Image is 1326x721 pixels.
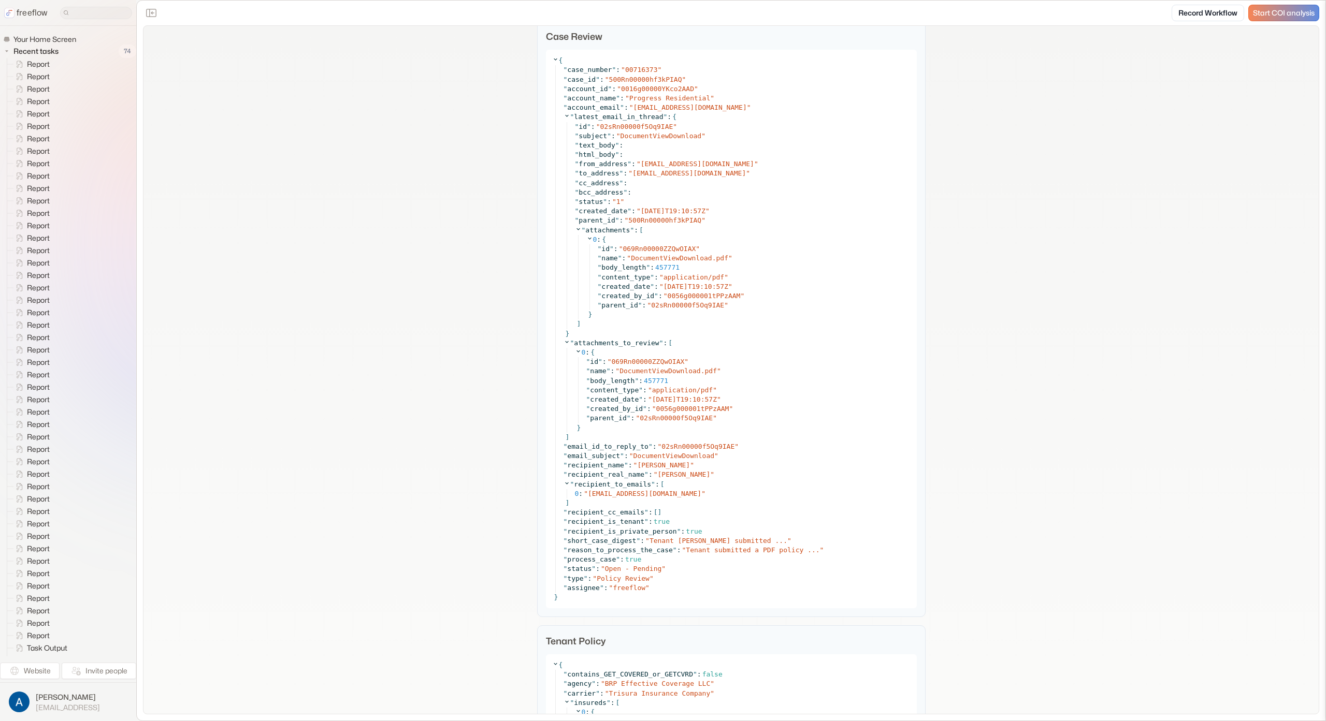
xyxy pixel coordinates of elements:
span: Report [25,307,53,318]
span: " [598,245,602,253]
span: : [622,254,626,262]
span: " [608,358,612,365]
span: " [705,207,710,215]
span: : [585,348,589,357]
span: " [603,198,607,205]
span: Report [25,196,53,206]
a: Report [7,605,54,617]
span: " [570,113,574,121]
span: " [575,207,579,215]
span: " [607,132,611,140]
span: DocumentViewDownload [621,132,702,140]
span: " [682,76,686,83]
span: account_name [567,94,616,102]
span: " [701,132,705,140]
span: " [621,66,625,73]
span: created_by_id [601,292,654,300]
span: 02sRn00000f5Oq9IAE [651,301,724,309]
a: Report [7,542,54,555]
span: " [650,283,654,290]
span: [DATE]T19:10:57Z [664,283,728,290]
span: status [579,198,603,205]
span: 02sRn00000f5Oq9IAE [600,123,673,130]
span: : [664,339,668,348]
span: " [617,85,621,93]
span: DocumentViewDownload.pdf [631,254,728,262]
a: Report [7,530,54,542]
a: Report [7,468,54,480]
span: Report [25,630,53,641]
span: ] [577,320,581,328]
span: : [654,273,658,281]
span: " [659,283,664,290]
a: Report [7,207,54,219]
a: Report [7,133,54,145]
span: Report [25,556,53,566]
span: { [602,235,606,244]
span: Report [25,506,53,517]
span: 069Rn00000ZZQwOIAX [623,245,696,253]
span: " [664,113,668,121]
span: " [624,216,628,224]
span: : [619,141,624,149]
a: Report [7,282,54,294]
a: Report [7,232,54,244]
a: Report [7,518,54,530]
span: " [575,141,579,149]
span: Report [25,245,53,256]
span: " [650,273,654,281]
a: Report [7,555,54,567]
span: to_address [579,169,619,177]
span: } [566,330,570,337]
span: 0016g00000YKco2AAD [621,85,694,93]
span: " [646,263,650,271]
a: Report [7,182,54,195]
span: Report [25,543,53,554]
span: " [615,216,619,224]
span: " [628,169,632,177]
span: attachments_to_review [574,339,659,347]
span: " [598,292,602,300]
span: : [619,151,624,158]
span: [ [639,226,643,235]
span: : [607,198,611,205]
a: Report [7,108,54,120]
span: " [596,123,600,130]
span: attachments [585,226,630,234]
span: " [629,104,633,111]
span: : [642,301,646,309]
a: Report [7,443,54,455]
span: Report [25,320,53,330]
span: : [650,263,654,271]
span: Report [25,407,53,417]
span: 069Rn00000ZZQwOIAX [611,358,684,365]
span: Report [25,494,53,504]
span: " [728,254,732,262]
span: Report [25,109,53,119]
span: : [597,235,601,244]
span: id [579,123,587,130]
span: " [598,273,602,281]
span: " [610,245,614,253]
span: created_date [601,283,650,290]
span: Report [25,382,53,392]
span: " [575,179,579,187]
a: Task Output [7,642,71,654]
span: Report [25,568,53,579]
span: " [596,76,600,83]
button: Recent tasks [3,45,63,57]
span: { [590,348,595,357]
span: " [564,76,568,83]
span: subject [579,132,607,140]
span: " [728,283,732,290]
a: Report [7,567,54,580]
span: " [620,104,624,111]
a: Report [7,580,54,592]
span: " [575,198,579,205]
span: " [575,132,579,140]
span: application/pdf [664,273,724,281]
span: " [564,94,568,102]
span: : [602,358,607,365]
span: : [612,85,616,93]
span: { [672,112,676,122]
